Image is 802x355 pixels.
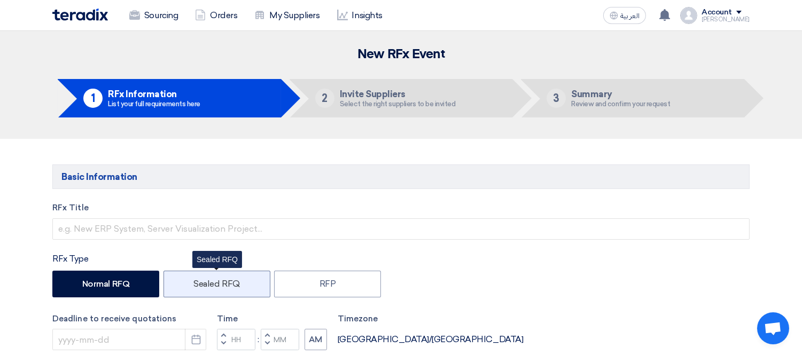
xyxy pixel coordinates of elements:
h5: Invite Suppliers [340,89,456,99]
label: Timezone [338,313,523,325]
h5: Basic Information [52,164,750,189]
a: Insights [329,4,391,27]
div: Account [702,8,732,17]
div: 1 [83,89,103,108]
div: 3 [547,89,566,108]
div: List your full requirements here [108,100,200,107]
a: Sourcing [121,4,186,27]
label: Time [217,313,327,325]
div: Sealed RFQ [192,251,242,268]
a: My Suppliers [246,4,328,27]
input: Hours [217,329,255,350]
input: e.g. New ERP System, Server Visualization Project... [52,218,750,240]
label: RFP [274,271,381,297]
label: RFx Title [52,202,750,214]
div: [GEOGRAPHIC_DATA]/[GEOGRAPHIC_DATA] [338,333,523,346]
input: Minutes [261,329,299,350]
div: [PERSON_NAME] [702,17,750,22]
label: Sealed RFQ [163,271,270,297]
span: العربية [620,12,640,20]
h5: RFx Information [108,89,200,99]
div: 2 [315,89,334,108]
div: Open chat [757,312,789,344]
h2: New RFx Event [52,47,750,62]
label: Deadline to receive quotations [52,313,206,325]
input: yyyy-mm-dd [52,329,206,350]
div: Select the right suppliers to be invited [340,100,456,107]
div: : [255,333,261,346]
button: AM [305,329,327,350]
div: RFx Type [52,253,750,265]
img: profile_test.png [680,7,697,24]
h5: Summary [571,89,670,99]
img: Teradix logo [52,9,108,21]
a: Orders [186,4,246,27]
div: Review and confirm your request [571,100,670,107]
button: العربية [603,7,646,24]
label: Normal RFQ [52,271,159,297]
